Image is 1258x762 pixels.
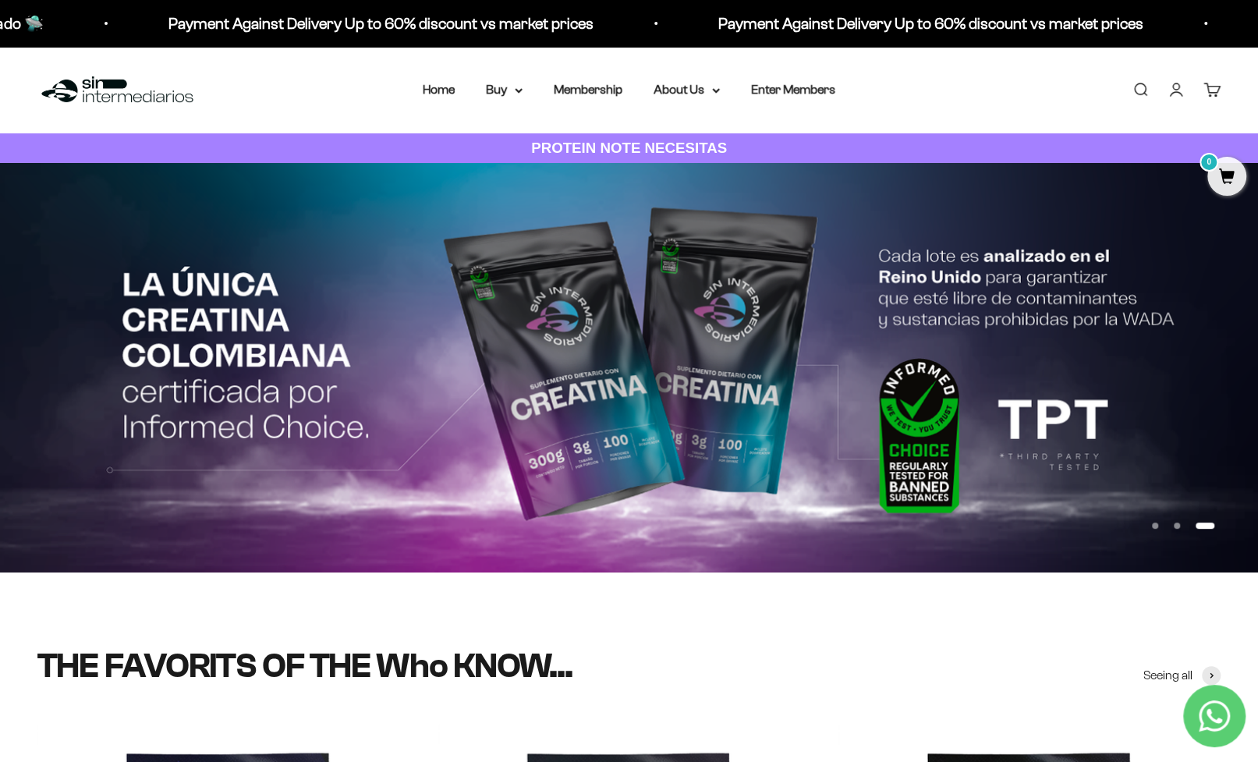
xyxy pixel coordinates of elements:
[1200,153,1218,172] mark: 0
[716,11,1141,36] p: Payment Against Delivery Up to 60% discount vs market prices
[166,11,591,36] p: Payment Against Delivery Up to 60% discount vs market prices
[423,83,455,96] a: Home
[37,647,572,685] split-lines: THE FAVORITS OF THE Who KNOW...
[1143,665,1221,686] a: Seeing all
[751,83,835,96] a: Enter Members
[1143,665,1192,686] span: Seeing all
[531,140,727,156] strong: PROTEIN NOTE NECESITAS
[486,80,523,100] summary: Buy
[1207,169,1246,186] a: 0
[554,83,622,96] a: Membership
[654,80,720,100] summary: About Us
